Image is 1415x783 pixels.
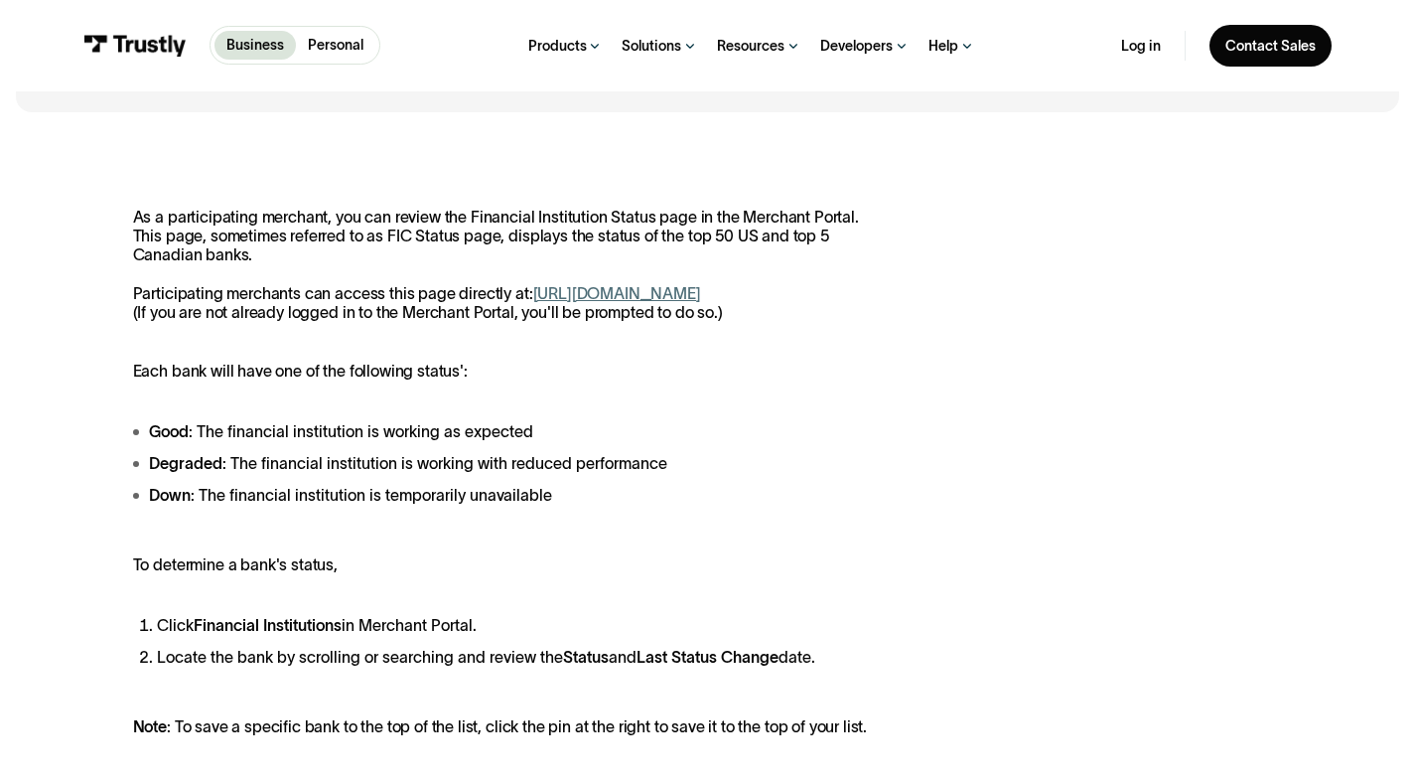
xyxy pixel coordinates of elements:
a: Personal [296,31,375,60]
div: Resources [717,37,784,55]
strong: Good [149,422,189,440]
strong: Last Status Change [637,648,778,666]
strong: Down [149,486,191,504]
p: Each bank will have one of the following status': [133,362,873,381]
strong: Financial Institutions [194,616,342,634]
div: Help [928,37,958,55]
a: Business [214,31,296,60]
a: Log in [1121,37,1161,55]
li: Locate the bank by scrolling or searching and review the and date. [157,646,873,670]
a: Contact Sales [1209,25,1332,67]
p: As a participating merchant, you can review the Financial Institution Status page in the Merchant... [133,208,873,322]
div: Solutions [622,37,681,55]
div: Products [528,37,587,55]
p: : To save a specific bank to the top of the list, click the pin at the right to save it to the to... [133,717,873,736]
li: Click in Merchant Portal. [157,614,873,638]
div: Contact Sales [1225,37,1316,55]
strong: Degraded [149,454,222,472]
li: : The financial institution is working with reduced performance [133,452,873,476]
p: Personal [308,35,363,56]
div: Developers [820,37,893,55]
li: : The financial institution is temporarily unavailable [133,484,873,508]
p: To determine a bank's status, [133,555,873,574]
strong: Note [133,717,167,735]
strong: Status [563,648,609,666]
img: Trustly Logo [83,35,187,57]
li: : The financial institution is working as expected [133,420,873,444]
p: Business [226,35,284,56]
a: [URL][DOMAIN_NAME] [533,284,701,302]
